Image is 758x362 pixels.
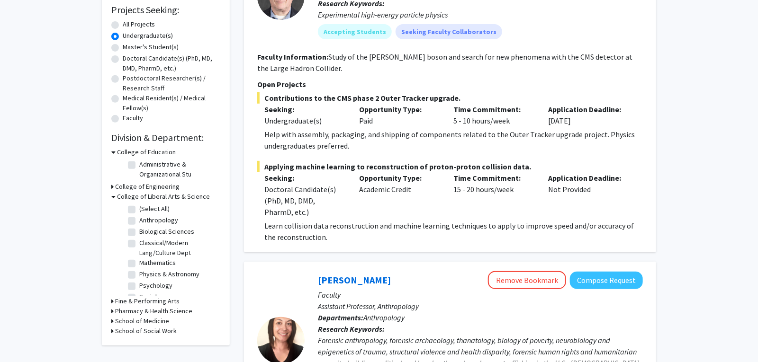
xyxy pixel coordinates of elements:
p: Faculty [318,289,643,300]
fg-read-more: Study of the [PERSON_NAME] boson and search for new phenomena with the CMS detector at the Large ... [257,52,632,73]
div: Not Provided [541,172,636,218]
div: [DATE] [541,104,636,126]
span: Anthropology [363,313,405,322]
div: Doctoral Candidate(s) (PhD, MD, DMD, PharmD, etc.) [264,184,345,218]
label: Psychology [139,281,172,291]
label: Anthropology [139,215,178,225]
span: Contributions to the CMS phase 2 Outer Tracker upgrade. [257,92,643,104]
label: (Select All) [139,204,170,214]
h3: College of Engineering [115,182,180,192]
h3: College of Liberal Arts & Science [117,192,210,202]
label: Sociology [139,292,168,302]
p: Open Projects [257,79,643,90]
div: 5 - 10 hours/week [447,104,541,126]
label: Biological Sciences [139,227,194,237]
h2: Division & Department: [111,132,220,143]
label: Classical/Modern Lang/Culture Dept [139,238,218,258]
p: Learn collision data reconstruction and machine learning techniques to apply to improve speed and... [264,220,643,243]
label: Undergraduate(s) [123,31,173,41]
a: [PERSON_NAME] [318,274,391,286]
div: 15 - 20 hours/week [447,172,541,218]
p: Opportunity Type: [359,172,440,184]
b: Faculty Information: [257,52,328,62]
label: Doctoral Candidate(s) (PhD, MD, DMD, PharmD, etc.) [123,53,220,73]
p: Time Commitment: [454,104,534,115]
mat-chip: Seeking Faculty Collaborators [396,24,502,39]
label: Master's Student(s) [123,42,179,52]
div: Undergraduate(s) [264,115,345,126]
p: Seeking: [264,104,345,115]
label: Medical Resident(s) / Medical Fellow(s) [123,93,220,113]
p: Opportunity Type: [359,104,440,115]
h3: Fine & Performing Arts [115,296,180,306]
span: Applying machine learning to reconstruction of proton-proton collision data. [257,161,643,172]
h3: Pharmacy & Health Science [115,306,192,316]
label: Administrative & Organizational Stu [139,159,218,179]
mat-chip: Accepting Students [318,24,392,39]
label: All Projects [123,19,155,29]
label: Faculty [123,113,143,123]
p: Assistant Professor, Anthropology [318,300,643,312]
iframe: Chat [7,319,40,355]
h3: College of Education [117,147,176,157]
button: Compose Request to Jaymelee Kim [570,272,643,289]
p: Help with assembly, packaging, and shipping of components related to the Outer Tracker upgrade pr... [264,129,643,151]
div: Academic Credit [352,172,447,218]
label: Postdoctoral Researcher(s) / Research Staff [123,73,220,93]
b: Research Keywords: [318,324,385,334]
p: Application Deadline: [548,172,629,184]
h3: School of Medicine [115,316,169,326]
div: Experimental high-energy particle physics [318,9,643,20]
p: Seeking: [264,172,345,184]
div: Paid [352,104,447,126]
p: Application Deadline: [548,104,629,115]
label: Physics & Astronomy [139,269,199,279]
b: Departments: [318,313,363,322]
button: Remove Bookmark [488,271,566,289]
h3: School of Social Work [115,326,177,336]
p: Time Commitment: [454,172,534,184]
label: Mathematics [139,258,176,268]
h2: Projects Seeking: [111,4,220,16]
